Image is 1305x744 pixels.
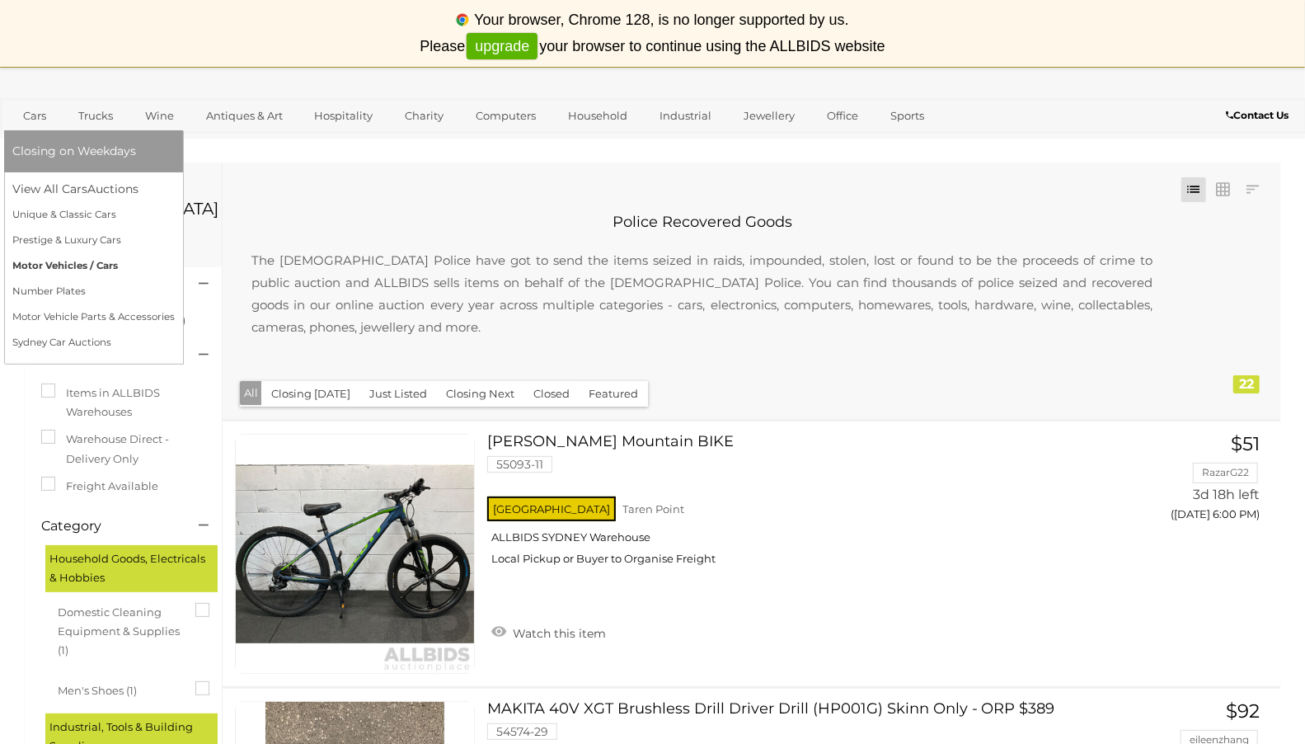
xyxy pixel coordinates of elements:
[235,214,1170,231] h2: Police Recovered Goods
[58,677,181,700] span: Men's Shoes (1)
[45,545,218,592] div: Household Goods, Electricals & Hobbies
[41,519,174,534] h4: Category
[41,181,205,218] h1: Police Auctions [GEOGRAPHIC_DATA]
[436,381,524,407] button: Closing Next
[500,434,1091,578] a: [PERSON_NAME] Mountain BIKE 55093-11 [GEOGRAPHIC_DATA] Taren Point ALLBIDS SYDNEY Warehouse Local...
[41,477,158,496] label: Freight Available
[649,102,722,129] a: Industrial
[134,102,185,129] a: Wine
[68,102,124,129] a: Trucks
[12,102,57,129] a: Cars
[1226,106,1293,125] a: Contact Us
[465,102,547,129] a: Computers
[1116,434,1264,530] a: $51 RazarG22 3d 18h left ([DATE] 6:00 PM)
[394,102,454,129] a: Charity
[41,384,205,422] label: Items in ALLBIDS Warehouses
[41,430,205,469] label: Warehouse Direct - Delivery Only
[240,381,262,405] button: All
[733,102,805,129] a: Jewellery
[359,381,437,407] button: Just Listed
[1226,109,1289,121] b: Contact Us
[58,599,181,661] span: Domestic Cleaning Equipment & Supplies (1)
[816,102,869,129] a: Office
[487,619,610,644] a: Watch this item
[509,626,606,641] span: Watch this item
[467,33,537,60] a: upgrade
[1231,432,1260,455] span: $51
[195,102,293,129] a: Antiques & Art
[304,102,384,129] a: Hospitality
[1233,375,1260,393] div: 22
[261,381,360,407] button: Closing [DATE]
[523,381,580,407] button: Closed
[880,102,935,129] a: Sports
[1226,699,1260,723] span: $92
[557,102,638,129] a: Household
[579,381,648,407] button: Featured
[235,233,1170,355] p: The [DEMOGRAPHIC_DATA] Police have got to send the items seized in raids, impounded, stolen, lost...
